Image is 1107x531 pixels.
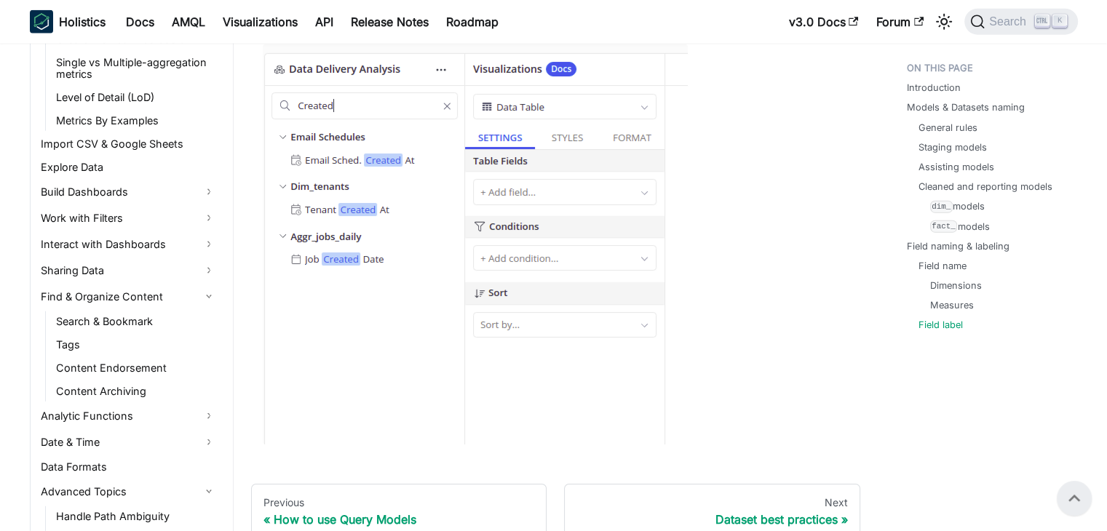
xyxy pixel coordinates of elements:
a: Handle Path Ambiguity [52,506,221,527]
a: Sharing Data [36,259,221,282]
a: fact_models [930,220,990,233]
a: Find & Organize Content [36,285,221,308]
a: Introduction [907,81,961,95]
a: Dimensions [930,279,982,292]
a: Data Formats [36,457,221,477]
a: Content Archiving [52,381,221,402]
code: dim_ [930,201,953,213]
a: HolisticsHolistics [30,10,106,33]
a: Build Dashboards [36,180,221,204]
button: Switch between dark and light mode (currently light mode) [932,10,956,33]
a: Interact with Dashboards [36,233,221,256]
a: AMQL [163,10,214,33]
a: Single vs Multiple-aggregation metrics [52,52,221,84]
a: Forum [868,10,932,33]
b: Holistics [59,13,106,31]
kbd: K [1052,15,1067,28]
a: Import CSV & Google Sheets [36,134,221,154]
a: Field label [918,318,963,332]
a: Docs [117,10,163,33]
a: General rules [918,121,977,135]
a: Explore Data [36,157,221,177]
div: Dataset best practices [576,512,848,527]
a: Field name [918,259,967,273]
a: Analytic Functions [36,404,221,428]
img: Field label in Holistics modeling layer [263,44,688,444]
div: Next [576,496,848,509]
a: Cleaned and reporting models [918,180,1052,193]
a: Date & Time [36,431,221,454]
span: Search [985,15,1035,28]
a: v3.0 Docs [780,10,868,33]
button: Scroll back to top [1057,481,1092,516]
button: Search (Ctrl+K) [964,9,1077,35]
a: Release Notes [342,10,437,33]
a: Assisting models [918,160,994,174]
a: Field naming & labeling [907,239,1009,253]
a: API [306,10,342,33]
a: Models & Datasets naming [907,100,1025,114]
code: fact_ [930,220,958,233]
img: Holistics [30,10,53,33]
a: Measures [930,298,974,312]
a: Visualizations [214,10,306,33]
a: Work with Filters [36,207,221,230]
a: Advanced Topics [36,480,221,503]
a: Content Endorsement [52,358,221,378]
nav: Docs sidebar [15,44,234,531]
a: Level of Detail (LoD) [52,87,221,108]
a: Metrics By Examples [52,111,221,131]
div: How to use Query Models [263,512,535,527]
a: dim_models [930,199,985,213]
a: Roadmap [437,10,507,33]
a: Search & Bookmark [52,311,221,332]
a: Tags [52,335,221,355]
a: Staging models [918,140,987,154]
div: Previous [263,496,535,509]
